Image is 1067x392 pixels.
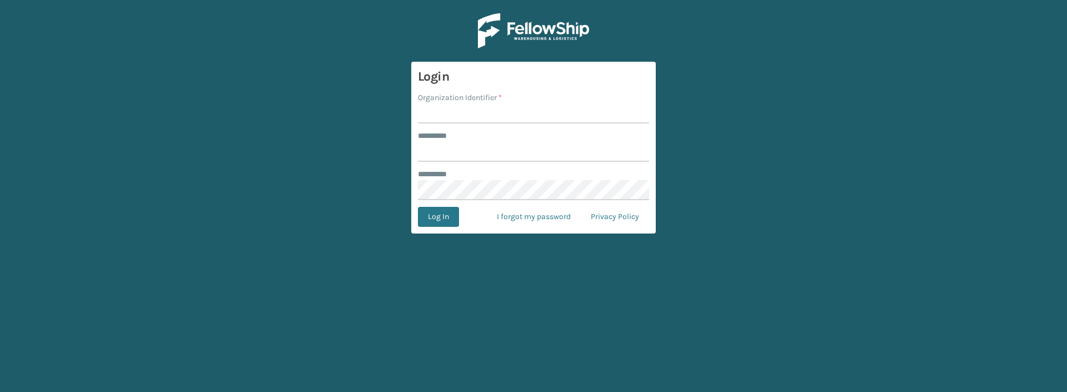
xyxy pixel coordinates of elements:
img: Logo [478,13,589,48]
button: Log In [418,207,459,227]
a: I forgot my password [487,207,581,227]
h3: Login [418,68,649,85]
a: Privacy Policy [581,207,649,227]
label: Organization Identifier [418,92,502,103]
